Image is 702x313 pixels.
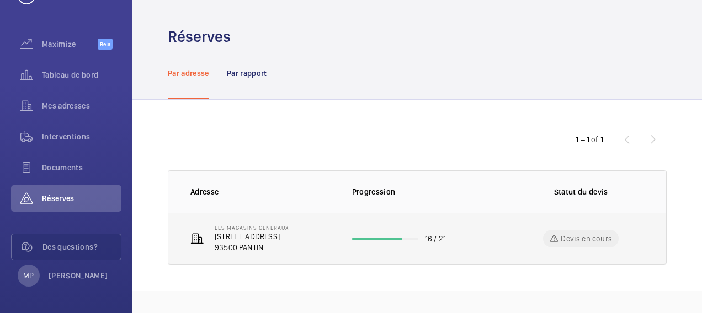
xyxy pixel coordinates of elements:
[425,233,446,244] p: 16 / 21
[23,270,34,281] p: MP
[215,224,289,231] p: Les Magasins Généraux
[42,193,121,204] span: Réserves
[168,26,231,47] h1: Réserves
[576,134,603,145] div: 1 – 1 of 1
[42,69,121,80] span: Tableau de bord
[42,162,121,173] span: Documents
[42,39,98,50] span: Maximize
[42,131,121,142] span: Interventions
[215,231,289,242] p: [STREET_ADDRESS]
[227,68,267,79] p: Par rapport
[49,270,108,281] p: [PERSON_NAME]
[352,186,501,197] p: Progression
[42,100,121,111] span: Mes adresses
[215,242,289,253] p: 93500 PANTIN
[561,233,612,244] p: Devis en cours
[190,186,334,197] p: Adresse
[42,241,121,252] span: Des questions?
[98,39,113,50] span: Beta
[554,186,608,197] p: Statut du devis
[168,68,209,79] p: Par adresse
